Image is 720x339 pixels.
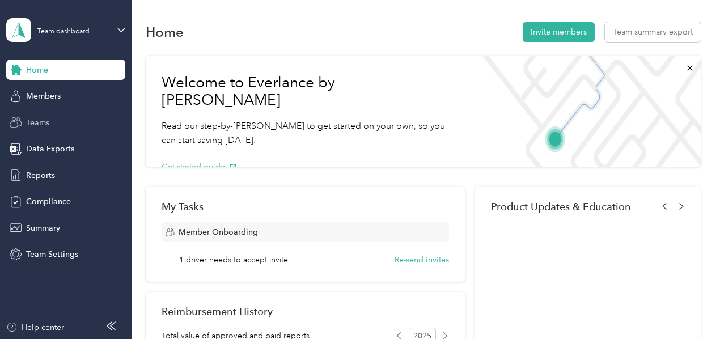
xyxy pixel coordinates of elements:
iframe: Everlance-gr Chat Button Frame [657,276,720,339]
div: My Tasks [162,201,450,213]
span: Data Exports [26,143,74,155]
span: Summary [26,222,60,234]
span: Compliance [26,196,71,207]
p: Read our step-by-[PERSON_NAME] to get started on your own, so you can start saving [DATE]. [162,119,458,147]
span: Members [26,90,61,102]
div: Team dashboard [37,28,90,35]
span: Reports [26,169,55,181]
button: Help center [6,321,64,333]
span: Team Settings [26,248,78,260]
span: Product Updates & Education [491,201,631,213]
h1: Home [146,26,184,38]
button: Get started guide [162,161,237,173]
button: Re-send invites [395,254,449,266]
span: Member Onboarding [179,226,258,238]
h2: Reimbursement History [162,306,273,317]
span: 1 driver needs to accept invite [179,254,288,266]
span: Home [26,64,48,76]
img: Welcome to everlance [473,56,700,167]
span: Teams [26,117,49,129]
button: Team summary export [605,22,701,42]
button: Invite members [523,22,595,42]
h1: Welcome to Everlance by [PERSON_NAME] [162,74,458,109]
